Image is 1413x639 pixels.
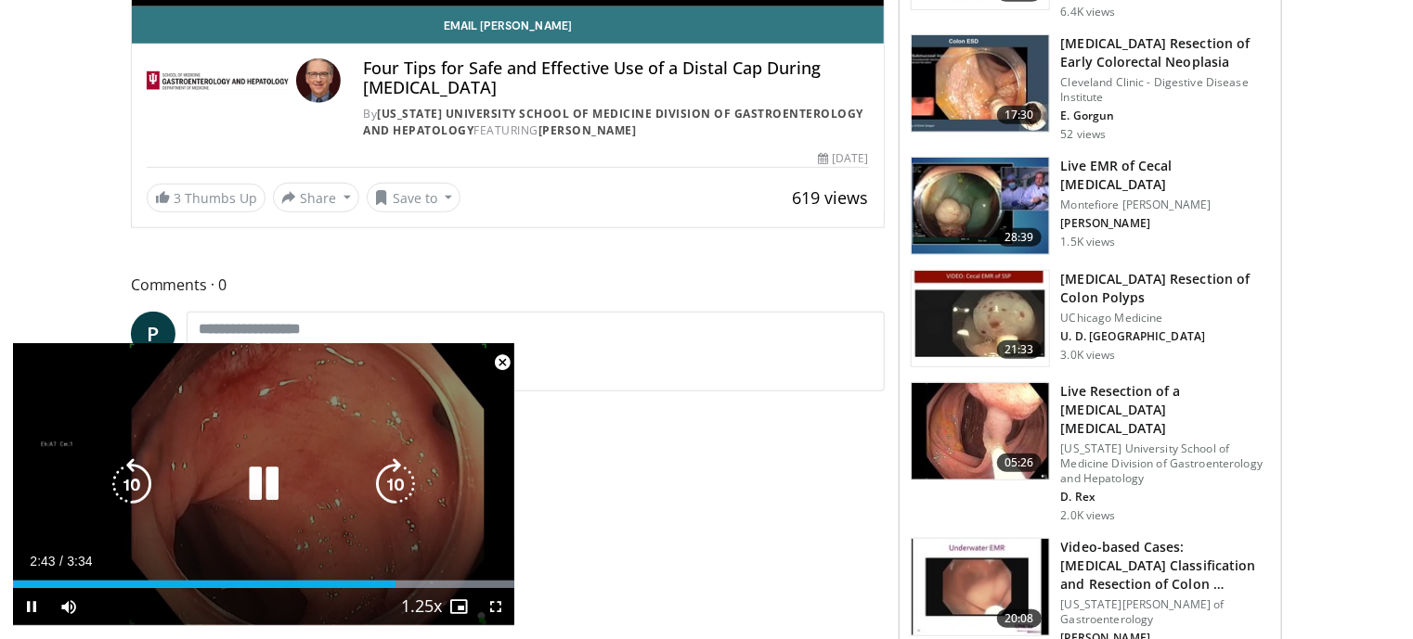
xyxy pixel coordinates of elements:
[30,554,55,569] span: 2:43
[1061,311,1270,326] p: UChicago Medicine
[67,554,92,569] span: 3:34
[912,271,1049,367] img: f7083ba8-db89-4ce9-b67d-a5421453dcd7.150x105_q85_crop-smart_upscale.jpg
[997,609,1042,628] span: 20:08
[1061,490,1270,505] p: D. Rex
[131,312,175,356] a: P
[131,273,885,297] span: Comments 0
[147,58,289,103] img: Indiana University School of Medicine Division of Gastroenterology and Hepatology
[363,106,863,138] a: [US_STATE] University School of Medicine Division of Gastroenterology and Hepatology
[1061,348,1116,363] p: 3.0K views
[403,588,440,625] button: Playback Rate
[997,340,1042,359] span: 21:33
[912,383,1049,479] img: d934fb25-5709-4129-8a18-a385e20e9eb6.150x105_q85_crop-smart_upscale.jpg
[367,183,461,212] button: Save to
[1061,597,1270,627] p: [US_STATE][PERSON_NAME] of Gastroenterology
[997,228,1042,247] span: 28:39
[912,35,1049,132] img: 2f3204fc-fe9c-4e55-bbc2-21ba8c8e5b61.150x105_q85_crop-smart_upscale.jpg
[911,382,1270,523] a: 05:26 Live Resection of a [MEDICAL_DATA] [MEDICAL_DATA] [US_STATE] University School of Medicine ...
[59,554,63,569] span: /
[147,184,266,212] a: 3 Thumbs Up
[363,58,868,98] h4: Four Tips for Safe and Effective Use of a Distal Cap During [MEDICAL_DATA]
[1061,198,1270,212] p: Montefiore [PERSON_NAME]
[13,588,50,625] button: Pause
[1061,109,1270,123] p: E. Gorgun
[997,106,1042,124] span: 17:30
[1061,538,1270,594] h3: Video-based Cases: [MEDICAL_DATA] Classification and Resection of Colon …
[793,186,869,209] span: 619 views
[440,588,477,625] button: Enable picture-in-picture mode
[818,150,868,167] div: [DATE]
[911,157,1270,255] a: 28:39 Live EMR of Cecal [MEDICAL_DATA] Montefiore [PERSON_NAME] [PERSON_NAME] 1.5K views
[1061,329,1270,344] p: U. D. [GEOGRAPHIC_DATA]
[911,34,1270,142] a: 17:30 [MEDICAL_DATA] Resection of Early Colorectal Neoplasia Cleveland Clinic - Digestive Disease...
[1061,157,1270,194] h3: Live EMR of Cecal [MEDICAL_DATA]
[273,183,359,212] button: Share
[997,454,1042,472] span: 05:26
[1061,75,1270,105] p: Cleveland Clinic - Digestive Disease Institute
[13,343,514,626] video-js: Video Player
[363,106,868,139] div: By FEATURING
[296,58,341,103] img: Avatar
[538,122,637,138] a: [PERSON_NAME]
[1061,34,1270,71] h3: [MEDICAL_DATA] Resection of Early Colorectal Neoplasia
[50,588,87,625] button: Mute
[132,6,884,44] a: Email [PERSON_NAME]
[911,270,1270,368] a: 21:33 [MEDICAL_DATA] Resection of Colon Polyps UChicago Medicine U. D. [GEOGRAPHIC_DATA] 3.0K views
[477,588,514,625] button: Fullscreen
[13,581,514,588] div: Progress Bar
[1061,508,1116,523] p: 2.0K views
[1061,5,1116,19] p: 6.4K views
[912,539,1049,635] img: 4f53482c-9876-43a2-94d4-37d397755828.150x105_q85_crop-smart_upscale.jpg
[174,189,181,207] span: 3
[484,343,521,382] button: Close
[1061,235,1116,249] p: 1.5K views
[1061,216,1270,231] p: [PERSON_NAME]
[912,158,1049,254] img: c5b96632-e599-40e7-9704-3d2ea409a092.150x105_q85_crop-smart_upscale.jpg
[1061,270,1270,307] h3: [MEDICAL_DATA] Resection of Colon Polyps
[1061,127,1107,142] p: 52 views
[1061,382,1270,438] h3: Live Resection of a [MEDICAL_DATA] [MEDICAL_DATA]
[1061,441,1270,486] p: [US_STATE] University School of Medicine Division of Gastroenterology and Hepatology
